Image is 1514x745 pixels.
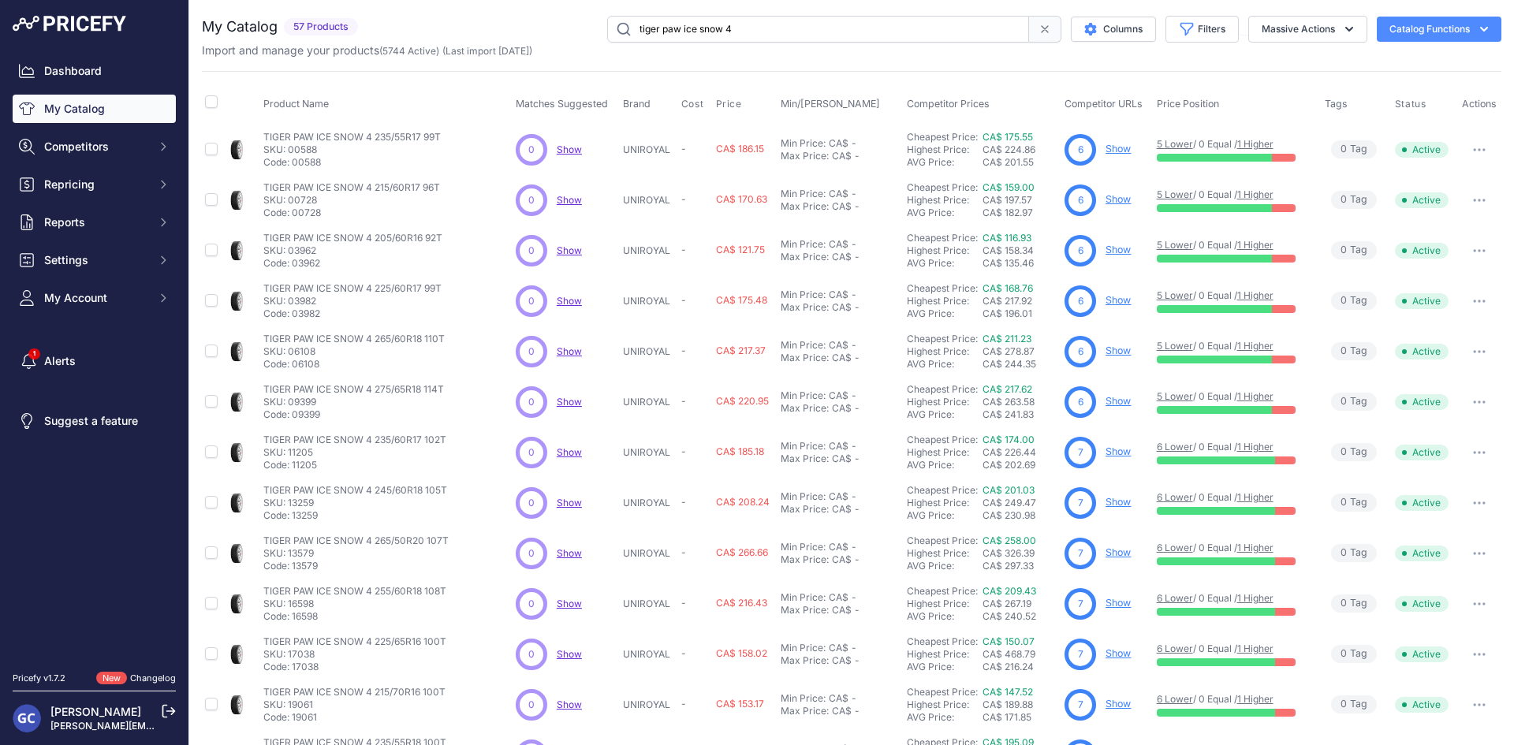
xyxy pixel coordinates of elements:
[907,383,978,395] a: Cheapest Price:
[716,445,764,457] span: CA$ 185.18
[907,307,983,320] div: AVG Price:
[681,193,686,205] span: -
[1341,394,1347,409] span: 0
[1157,491,1193,503] a: 6 Lower
[907,446,983,459] div: Highest Price:
[1237,643,1273,654] a: 1 Higher
[907,358,983,371] div: AVG Price:
[1106,597,1131,609] a: Show
[557,143,582,155] span: Show
[607,16,1029,43] input: Search
[716,496,770,508] span: CA$ 208.24
[557,547,582,559] a: Show
[1157,188,1309,201] p: / 0 Equal /
[44,252,147,268] span: Settings
[1106,143,1131,155] a: Show
[852,352,860,364] div: -
[848,440,856,453] div: -
[716,345,766,356] span: CA$ 217.37
[557,497,582,508] a: Show
[907,244,983,257] div: Highest Price:
[263,446,446,459] p: SKU: 11205
[781,289,826,301] div: Min Price:
[1157,98,1219,110] span: Price Position
[983,244,1034,256] span: CA$ 158.34
[1071,17,1156,42] button: Columns
[557,244,582,256] span: Show
[681,244,686,255] span: -
[557,396,582,408] a: Show
[681,143,686,155] span: -
[1157,340,1309,352] p: / 0 Equal /
[13,407,176,435] a: Suggest a feature
[1331,140,1377,158] span: Tag
[716,395,769,407] span: CA$ 220.95
[832,200,852,213] div: CA$
[1237,340,1273,352] a: 1 Higher
[1341,293,1347,308] span: 0
[263,497,447,509] p: SKU: 13259
[829,389,848,402] div: CA$
[263,143,441,156] p: SKU: 00588
[983,131,1033,143] a: CA$ 175.55
[1237,390,1273,402] a: 1 Higher
[382,45,436,57] a: 5744 Active
[832,301,852,314] div: CA$
[1157,693,1193,705] a: 6 Lower
[848,339,856,352] div: -
[263,207,440,219] p: Code: 00728
[907,181,978,193] a: Cheapest Price:
[907,194,983,207] div: Highest Price:
[1377,17,1501,42] button: Catalog Functions
[263,333,445,345] p: TIGER PAW ICE SNOW 4 265/60R18 110T
[907,408,983,421] div: AVG Price:
[263,244,442,257] p: SKU: 03962
[557,295,582,307] a: Show
[263,396,444,408] p: SKU: 09399
[1395,445,1449,460] span: Active
[263,434,446,446] p: TIGER PAW ICE SNOW 4 235/60R17 102T
[623,345,675,358] p: UNIROYAL
[557,446,582,458] a: Show
[781,301,829,314] div: Max Price:
[983,446,1036,458] span: CA$ 226.44
[623,396,675,408] p: UNIROYAL
[1106,294,1131,306] a: Show
[681,445,686,457] span: -
[623,194,675,207] p: UNIROYAL
[13,95,176,123] a: My Catalog
[13,57,176,85] a: Dashboard
[1331,393,1377,411] span: Tag
[983,307,1058,320] div: CA$ 196.01
[516,98,608,110] span: Matches Suggested
[907,459,983,471] div: AVG Price:
[681,294,686,306] span: -
[13,284,176,312] button: My Account
[781,200,829,213] div: Max Price:
[263,282,442,295] p: TIGER PAW ICE SNOW 4 225/60R17 99T
[681,496,686,508] span: -
[848,289,856,301] div: -
[781,402,829,415] div: Max Price:
[1237,441,1273,453] a: 1 Higher
[983,257,1058,270] div: CA$ 135.46
[557,648,582,660] a: Show
[832,352,852,364] div: CA$
[1331,292,1377,310] span: Tag
[557,345,582,357] a: Show
[907,484,978,496] a: Cheapest Price:
[13,208,176,237] button: Reports
[263,307,442,320] p: Code: 03982
[983,635,1035,647] a: CA$ 150.07
[623,98,651,110] span: Brand
[557,194,582,206] a: Show
[829,137,848,150] div: CA$
[983,345,1035,357] span: CA$ 278.87
[44,214,147,230] span: Reports
[829,440,848,453] div: CA$
[1157,239,1309,251] p: / 0 Equal /
[681,98,703,110] span: Cost
[1106,244,1131,255] a: Show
